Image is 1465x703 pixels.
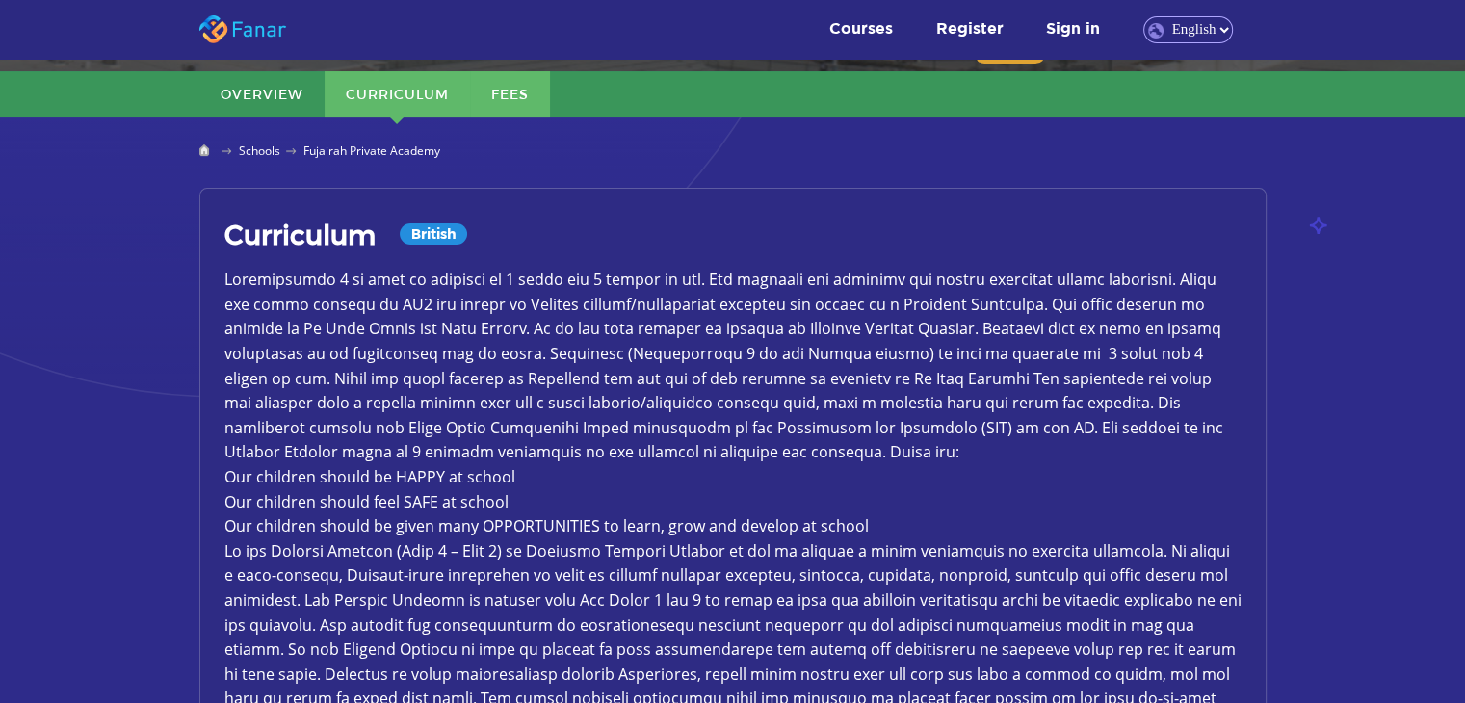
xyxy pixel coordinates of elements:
[470,71,550,117] a: Fees
[239,143,280,159] a: Schools
[224,514,1242,539] li: Our children should be given many OPPORTUNITIES to learn, grow and develop at school
[303,143,440,159] span: Fujairah Private Academy
[1148,23,1164,39] img: language.png
[199,144,216,159] a: Home
[224,490,1242,515] li: Our children should feel SAFE at school
[1027,15,1119,37] a: Sign in
[810,15,912,37] a: Courses
[975,44,1045,64] div: Weak/Poor
[224,465,1242,490] li: Our children should be HAPPY at school
[224,213,376,256] h2: Curriculum
[199,71,325,117] a: Overview
[325,71,470,117] a: Curriculum
[400,223,467,245] span: British
[917,15,1023,37] a: Register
